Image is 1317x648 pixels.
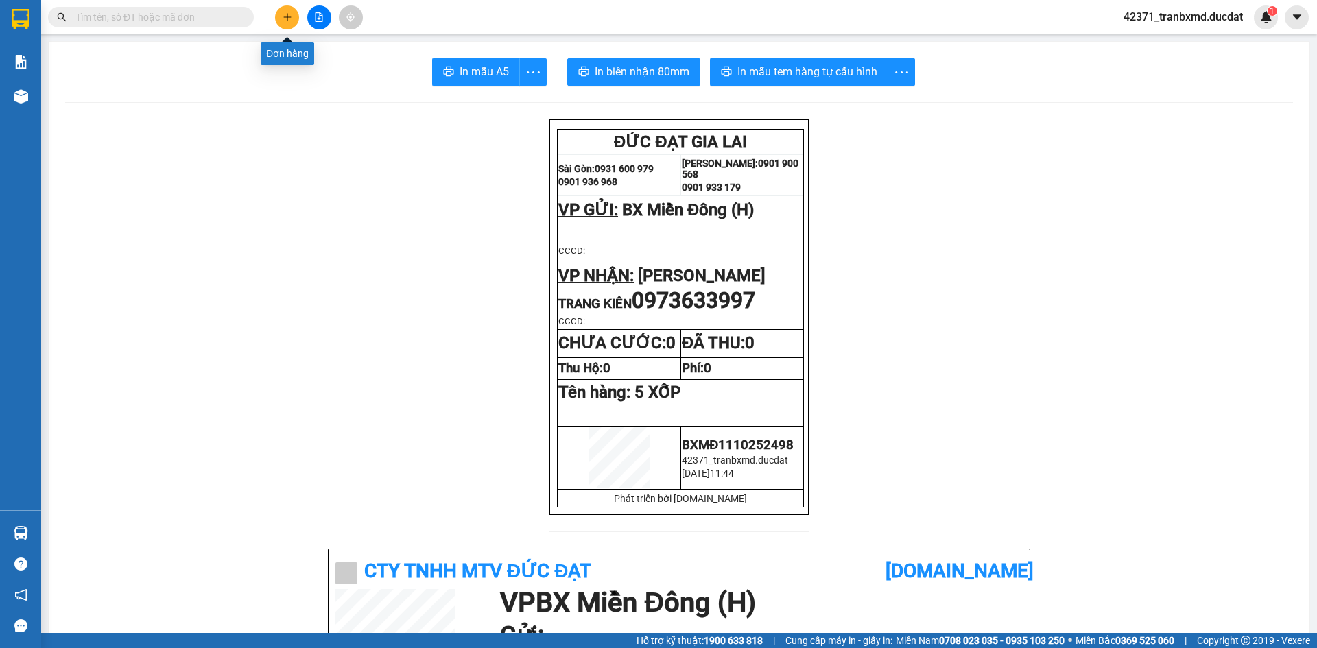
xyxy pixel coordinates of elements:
div: Đơn hàng [261,42,314,65]
strong: 0901 900 568 [682,158,798,180]
span: 42371_tranbxmd.ducdat [1113,8,1254,25]
img: solution-icon [14,55,28,69]
span: notification [14,588,27,601]
button: aim [339,5,363,29]
span: VP GỬI: [558,200,618,219]
span: 5 XỐP [634,383,680,402]
span: 0 [603,361,610,376]
span: caret-down [1291,11,1303,23]
img: warehouse-icon [14,526,28,540]
span: question-circle [14,557,27,571]
strong: 0901 936 968 [558,176,617,187]
span: VP NHẬN: [558,266,634,285]
strong: 1900 633 818 [704,635,763,646]
span: CCCD: [558,245,585,256]
span: TRANG KIÊN [558,296,632,311]
strong: 0901 933 179 [682,182,741,193]
strong: Phí: [682,361,711,376]
span: search [57,12,67,22]
button: file-add [307,5,331,29]
strong: 0931 600 979 [595,163,654,174]
span: 0973633997 [632,287,755,313]
button: printerIn biên nhận 80mm [567,58,700,86]
h1: VP BX Miền Đông (H) [500,589,1016,616]
img: warehouse-icon [14,89,28,104]
span: message [14,619,27,632]
span: printer [578,66,589,79]
span: more [888,64,914,81]
span: In biên nhận 80mm [595,63,689,80]
span: [DATE] [682,468,710,479]
span: In mẫu tem hàng tự cấu hình [737,63,877,80]
span: ĐỨC ĐẠT GIA LAI [614,132,747,152]
button: printerIn mẫu tem hàng tự cấu hình [710,58,888,86]
span: printer [721,66,732,79]
span: | [773,633,775,648]
span: 42371_tranbxmd.ducdat [682,455,788,466]
strong: [PERSON_NAME]: [682,158,758,169]
strong: CHƯA CƯỚC: [558,333,676,352]
span: more [520,64,546,81]
span: 0 [704,361,711,376]
span: Cung cấp máy in - giấy in: [785,633,892,648]
strong: Sài Gòn: [558,163,595,174]
span: Miền Bắc [1076,633,1174,648]
span: 0 [666,333,676,352]
span: CCCD: [558,316,585,326]
button: plus [275,5,299,29]
span: Hỗ trợ kỹ thuật: [637,633,763,648]
input: Tìm tên, số ĐT hoặc mã đơn [75,10,237,25]
span: | [1185,633,1187,648]
span: Tên hàng: [558,383,680,402]
sup: 1 [1268,6,1277,16]
span: 11:44 [710,468,734,479]
td: Phát triển bởi [DOMAIN_NAME] [558,490,804,507]
span: plus [283,12,292,22]
b: CTy TNHH MTV ĐỨC ĐẠT [364,560,591,582]
span: Miền Nam [896,633,1065,648]
button: more [519,58,547,86]
span: In mẫu A5 [460,63,509,80]
button: printerIn mẫu A5 [432,58,520,86]
button: caret-down [1285,5,1309,29]
span: BXMĐ1110252498 [682,437,794,453]
span: 1 [1270,6,1274,16]
span: aim [346,12,355,22]
span: 0 [745,333,755,352]
img: logo-vxr [12,9,29,29]
b: [DOMAIN_NAME] [886,560,1034,582]
span: BX Miền Đông (H) [622,200,754,219]
strong: Thu Hộ: [558,361,610,376]
strong: ĐÃ THU: [682,333,755,352]
span: ⚪️ [1068,638,1072,643]
span: copyright [1241,636,1250,645]
button: more [888,58,915,86]
strong: 0708 023 035 - 0935 103 250 [939,635,1065,646]
span: [PERSON_NAME] [638,266,766,285]
span: printer [443,66,454,79]
img: icon-new-feature [1260,11,1272,23]
strong: 0369 525 060 [1115,635,1174,646]
span: file-add [314,12,324,22]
